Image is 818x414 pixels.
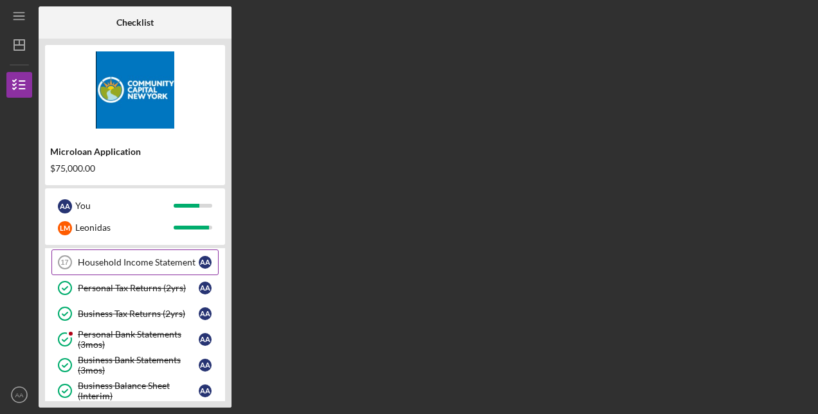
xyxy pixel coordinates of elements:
[51,301,219,327] a: Business Tax Returns (2yrs)AA
[75,217,174,239] div: Leonidas
[78,257,199,267] div: Household Income Statement
[78,283,199,293] div: Personal Tax Returns (2yrs)
[51,378,219,404] a: Business Balance Sheet (Interim)AA
[78,381,199,401] div: Business Balance Sheet (Interim)
[51,327,219,352] a: Personal Bank Statements (3mos)AA
[50,147,220,157] div: Microloan Application
[58,221,72,235] div: L M
[51,249,219,275] a: 17Household Income StatementAA
[199,282,212,294] div: A A
[50,163,220,174] div: $75,000.00
[199,333,212,346] div: A A
[78,309,199,319] div: Business Tax Returns (2yrs)
[199,307,212,320] div: A A
[199,384,212,397] div: A A
[75,195,174,217] div: You
[199,256,212,269] div: A A
[6,382,32,408] button: AA
[199,359,212,372] div: A A
[116,17,154,28] b: Checklist
[45,51,225,129] img: Product logo
[78,329,199,350] div: Personal Bank Statements (3mos)
[78,355,199,375] div: Business Bank Statements (3mos)
[58,199,72,213] div: A A
[51,352,219,378] a: Business Bank Statements (3mos)AA
[51,275,219,301] a: Personal Tax Returns (2yrs)AA
[15,392,24,399] text: AA
[60,258,68,266] tspan: 17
